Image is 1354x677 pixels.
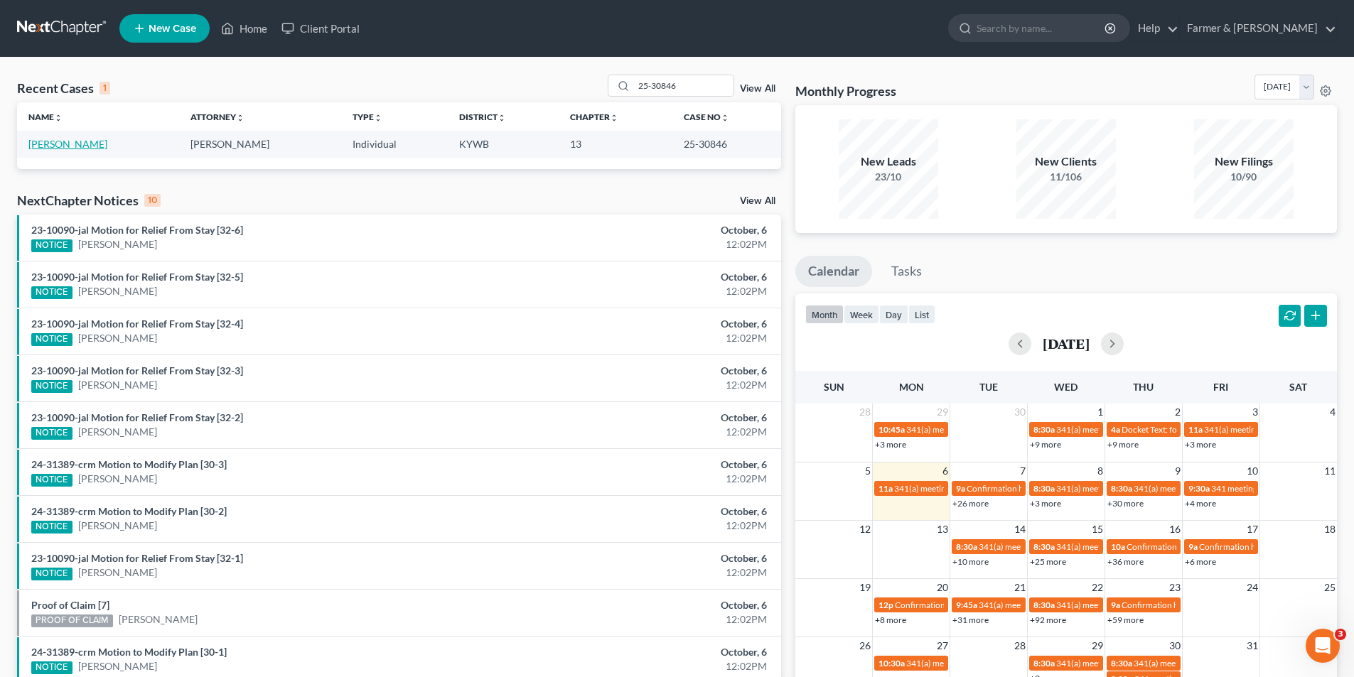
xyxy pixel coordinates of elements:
span: 8:30a [1111,658,1132,668]
span: 3 [1251,404,1259,421]
span: 27 [935,637,950,654]
div: New Filings [1194,153,1294,170]
a: +3 more [1185,439,1216,450]
a: +59 more [1107,614,1144,625]
a: +36 more [1107,556,1144,567]
a: Typeunfold_more [353,112,382,122]
span: 4a [1111,424,1120,435]
span: 3 [1335,629,1346,640]
a: Districtunfold_more [459,112,506,122]
i: unfold_more [721,114,729,122]
span: 341(a) meeting for [PERSON_NAME] [906,424,1043,435]
div: October, 6 [531,504,767,519]
i: unfold_more [498,114,506,122]
div: 10 [144,194,161,207]
span: 341(a) meeting for [PERSON_NAME] [1056,483,1193,494]
span: 16 [1168,521,1182,538]
span: Sat [1289,381,1307,393]
span: 9a [1188,541,1198,552]
button: list [908,305,935,324]
td: 25-30846 [672,131,781,157]
a: Client Portal [274,16,367,41]
div: 12:02PM [531,659,767,673]
a: [PERSON_NAME] [78,284,157,298]
a: Home [214,16,274,41]
a: 23-10090-jal Motion for Relief From Stay [32-2] [31,411,243,423]
div: NOTICE [31,333,72,346]
a: [PERSON_NAME] [119,612,198,627]
a: +6 more [1185,556,1216,567]
button: week [844,305,879,324]
span: 341(a) meeting for [PERSON_NAME] & [PERSON_NAME] [1134,658,1346,668]
div: Recent Cases [17,80,110,97]
span: 9:45a [956,600,977,610]
div: 1 [100,82,110,94]
a: [PERSON_NAME] [78,378,157,392]
span: 17 [1245,521,1259,538]
a: [PERSON_NAME] [78,331,157,345]
span: 24 [1245,579,1259,596]
a: Nameunfold_more [28,112,63,122]
span: 19 [858,579,872,596]
span: 341(a) meeting for [PERSON_NAME] [1056,541,1193,552]
td: KYWB [448,131,559,157]
div: October, 6 [531,598,767,612]
span: 5 [864,462,872,480]
a: +3 more [875,439,906,450]
span: 30 [1168,637,1182,654]
span: Sun [824,381,844,393]
span: 8:30a [1033,483,1055,494]
div: 12:02PM [531,284,767,298]
span: 4 [1328,404,1337,421]
span: 6 [941,462,950,480]
span: 13 [935,521,950,538]
span: 11 [1323,462,1337,480]
i: unfold_more [610,114,618,122]
button: month [805,305,844,324]
span: Mon [899,381,924,393]
a: Help [1131,16,1178,41]
a: +8 more [875,614,906,625]
span: Fri [1213,381,1228,393]
a: [PERSON_NAME] [78,472,157,486]
span: 10:30a [879,658,905,668]
span: 28 [1013,637,1027,654]
div: October, 6 [531,270,767,284]
span: 9 [1173,462,1182,480]
span: 30 [1013,404,1027,421]
td: 13 [559,131,672,157]
h3: Monthly Progress [795,82,896,99]
a: +92 more [1030,614,1066,625]
span: 7 [1019,462,1027,480]
a: +3 more [1030,498,1061,509]
div: 12:02PM [531,331,767,345]
button: day [879,305,908,324]
span: 8:30a [1033,600,1055,610]
span: 8:30a [1111,483,1132,494]
span: 341(a) meeting for [PERSON_NAME] [1056,424,1193,435]
span: 341 meeting for [PERSON_NAME] [1211,483,1338,494]
div: 12:02PM [531,612,767,627]
a: Farmer & [PERSON_NAME] [1180,16,1336,41]
div: 10/90 [1194,170,1294,184]
span: 22 [1090,579,1105,596]
div: 23/10 [839,170,938,184]
span: 15 [1090,521,1105,538]
a: +26 more [952,498,989,509]
a: Tasks [879,256,935,287]
div: 12:02PM [531,378,767,392]
span: 2 [1173,404,1182,421]
iframe: Intercom live chat [1306,629,1340,663]
td: [PERSON_NAME] [179,131,341,157]
span: 21 [1013,579,1027,596]
div: NOTICE [31,286,72,299]
div: NOTICE [31,239,72,252]
a: 23-10090-jal Motion for Relief From Stay [32-5] [31,271,243,283]
span: 341(a) meeting for [PERSON_NAME] [894,483,1031,494]
div: October, 6 [531,551,767,565]
span: 14 [1013,521,1027,538]
span: 20 [935,579,950,596]
a: +30 more [1107,498,1144,509]
td: Individual [341,131,448,157]
a: View All [740,196,775,206]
